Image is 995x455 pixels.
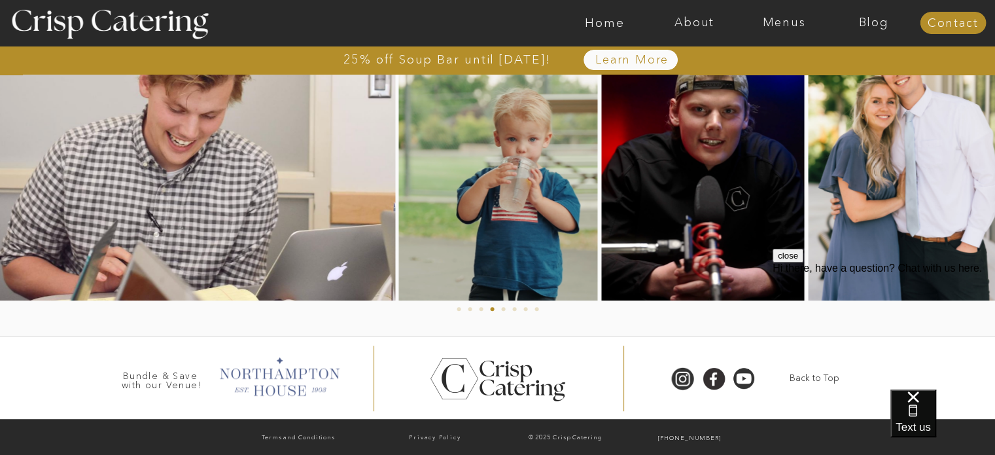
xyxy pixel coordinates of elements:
iframe: podium webchat widget prompt [773,249,995,406]
h3: Bundle & Save with our Venue! [117,371,207,384]
a: Terms and Conditions [232,431,365,445]
a: Home [560,16,650,29]
li: Page dot 2 [468,307,472,311]
li: Page dot 3 [480,307,483,311]
a: Learn More [565,54,699,67]
a: 25% off Soup Bar until [DATE]! [296,53,598,66]
li: Page dot 5 [502,307,506,311]
li: Page dot 4 [491,307,495,311]
a: [PHONE_NUMBER] [630,432,750,445]
a: Contact [920,17,986,30]
li: Page dot 8 [535,307,539,311]
iframe: podium webchat widget bubble [890,390,995,455]
a: About [650,16,739,29]
li: Page dot 7 [524,307,528,311]
li: Page dot 6 [513,307,517,311]
li: Page dot 1 [457,307,461,311]
a: Blog [829,16,918,29]
a: Menus [739,16,829,29]
a: Privacy Policy [369,431,502,445]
